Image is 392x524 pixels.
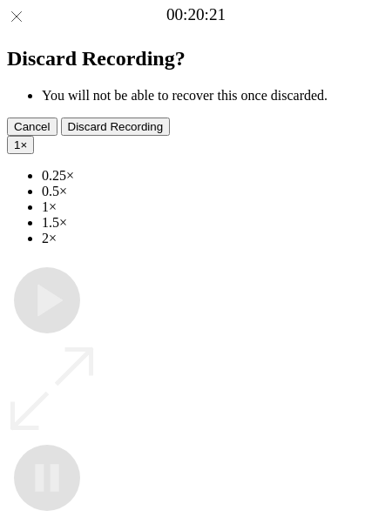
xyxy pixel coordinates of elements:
[42,215,385,231] li: 1.5×
[42,184,385,199] li: 0.5×
[42,231,385,246] li: 2×
[7,118,57,136] button: Cancel
[42,168,385,184] li: 0.25×
[7,47,385,71] h2: Discard Recording?
[166,5,226,24] a: 00:20:21
[42,88,385,104] li: You will not be able to recover this once discarded.
[7,136,34,154] button: 1×
[61,118,171,136] button: Discard Recording
[14,138,20,151] span: 1
[42,199,385,215] li: 1×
